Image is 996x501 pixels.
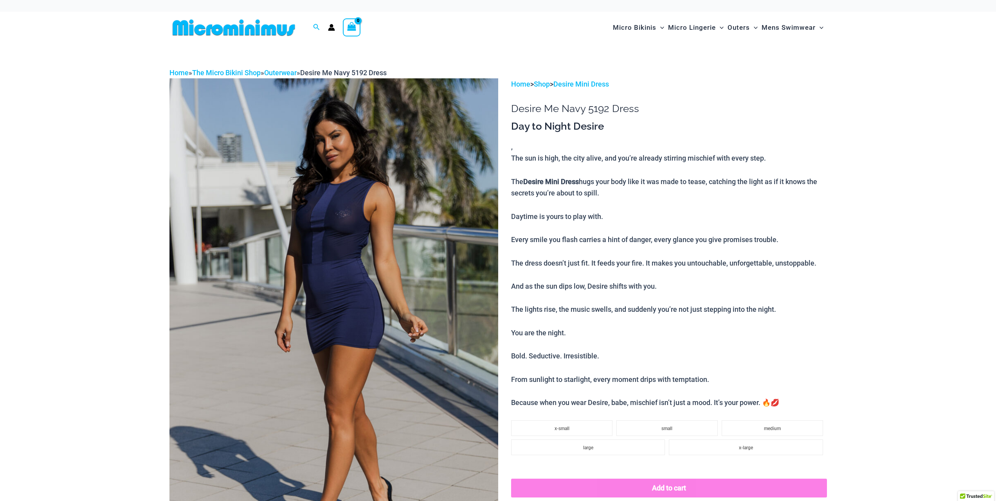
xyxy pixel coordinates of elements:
[666,16,726,40] a: Micro LingerieMenu ToggleMenu Toggle
[760,16,825,40] a: Mens SwimwearMenu ToggleMenu Toggle
[661,426,672,431] span: small
[555,426,569,431] span: x-small
[313,23,320,33] a: Search icon link
[739,445,753,450] span: x-large
[722,420,823,436] li: medium
[583,445,593,450] span: large
[169,69,189,77] a: Home
[511,120,827,409] div: ,
[169,69,387,77] span: » » »
[511,479,827,497] button: Add to cart
[343,18,361,36] a: View Shopping Cart, empty
[534,80,550,88] a: Shop
[764,426,781,431] span: medium
[668,18,716,38] span: Micro Lingerie
[762,18,816,38] span: Mens Swimwear
[523,177,579,186] b: Desire Mini Dress
[511,440,665,455] li: large
[616,420,718,436] li: small
[300,69,387,77] span: Desire Me Navy 5192 Dress
[511,120,827,133] h3: Day to Night Desire
[511,420,612,436] li: x-small
[669,440,823,455] li: x-large
[328,24,335,31] a: Account icon link
[656,18,664,38] span: Menu Toggle
[511,103,827,115] h1: Desire Me Navy 5192 Dress
[728,18,750,38] span: Outers
[192,69,261,77] a: The Micro Bikini Shop
[511,152,827,408] p: The sun is high, the city alive, and you’re already stirring mischief with every step. The hugs y...
[726,16,760,40] a: OutersMenu ToggleMenu Toggle
[511,78,827,90] p: > >
[511,80,530,88] a: Home
[816,18,823,38] span: Menu Toggle
[613,18,656,38] span: Micro Bikinis
[610,14,827,41] nav: Site Navigation
[169,19,298,36] img: MM SHOP LOGO FLAT
[611,16,666,40] a: Micro BikinisMenu ToggleMenu Toggle
[264,69,297,77] a: Outerwear
[716,18,724,38] span: Menu Toggle
[750,18,758,38] span: Menu Toggle
[553,80,609,88] a: Desire Mini Dress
